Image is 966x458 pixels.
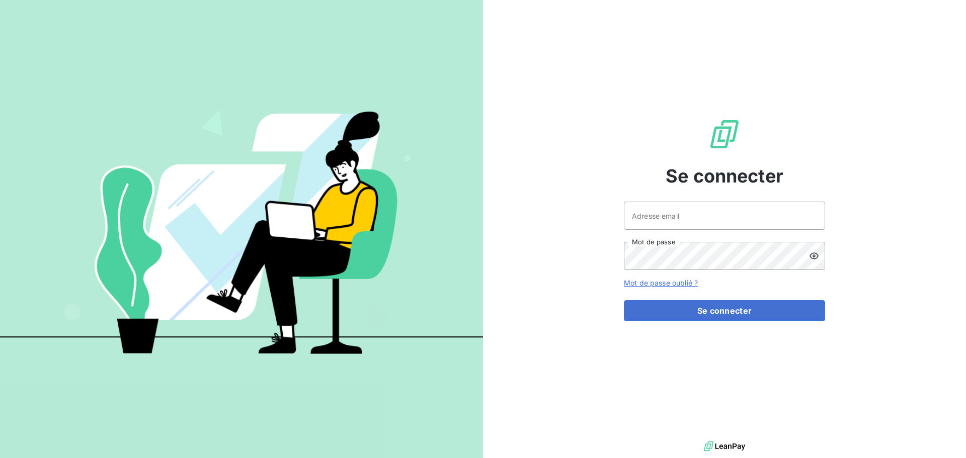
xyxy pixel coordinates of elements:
button: Se connecter [624,300,825,321]
span: Se connecter [666,162,783,190]
img: logo [704,439,745,454]
input: placeholder [624,202,825,230]
img: Logo LeanPay [708,118,741,150]
a: Mot de passe oublié ? [624,279,698,287]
